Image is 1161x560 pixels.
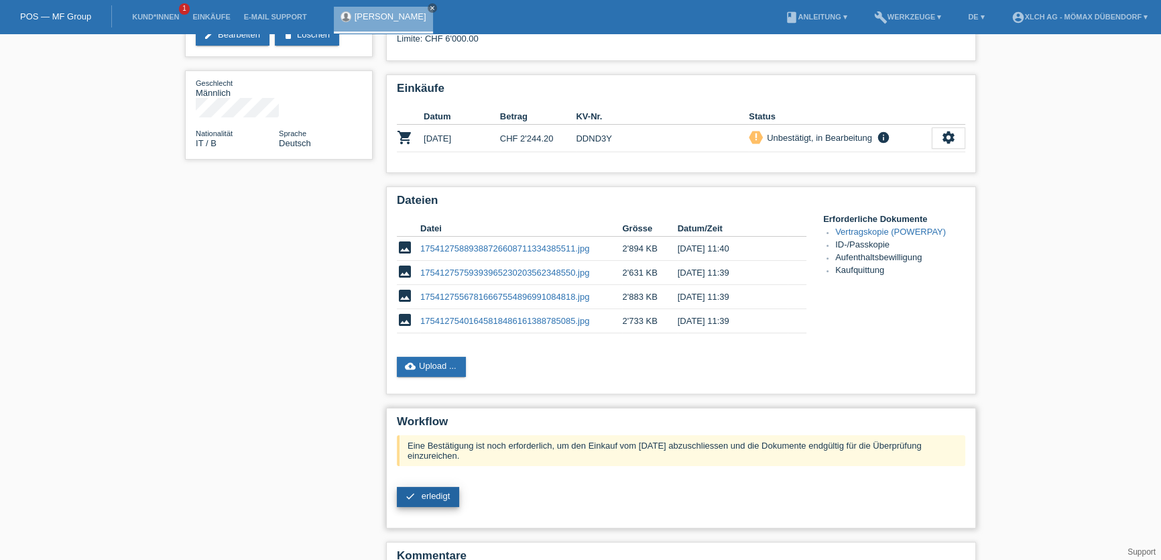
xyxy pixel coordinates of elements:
td: [DATE] 11:39 [678,285,788,309]
a: POS — MF Group [20,11,91,21]
i: image [397,288,413,304]
div: Männlich [196,78,279,98]
span: Sprache [279,129,306,137]
th: Datei [420,221,622,237]
i: image [397,239,413,256]
th: Datum [424,109,500,125]
a: Vertragskopie (POWERPAY) [835,227,946,237]
li: Aufenthaltsbewilligung [835,252,965,265]
i: delete [283,30,294,40]
a: Kund*innen [125,13,186,21]
td: CHF 2'244.20 [500,125,576,152]
a: 17541275401645818486161388785085.jpg [420,316,589,326]
span: Deutsch [279,138,311,148]
a: account_circleXLCH AG - Mömax Dübendorf ▾ [1005,13,1154,21]
i: cloud_upload [405,361,416,372]
td: [DATE] 11:39 [678,261,788,285]
td: 2'883 KB [622,285,677,309]
a: close [428,3,437,13]
i: edit [204,30,215,40]
span: Nationalität [196,129,233,137]
th: Datum/Zeit [678,221,788,237]
th: KV-Nr. [576,109,749,125]
th: Status [749,109,932,125]
td: 2'733 KB [622,309,677,333]
a: 17541275889388726608711334385511.jpg [420,243,589,254]
td: 2'894 KB [622,237,677,261]
th: Betrag [500,109,576,125]
h2: Workflow [397,415,965,435]
i: priority_high [751,132,761,142]
span: Italien / B / 03.04.2022 [196,138,217,148]
a: DE ▾ [961,13,991,21]
span: erledigt [422,491,450,501]
i: book [784,11,798,24]
a: editBearbeiten [196,25,269,46]
i: check [405,491,416,502]
a: [PERSON_NAME] [355,11,426,21]
h2: Dateien [397,194,965,214]
a: 17541275567816667554896991084818.jpg [420,292,589,302]
i: info [875,131,892,144]
th: Grösse [622,221,677,237]
td: DDND3Y [576,125,749,152]
span: 1 [179,3,190,15]
div: Eine Bestätigung ist noch erforderlich, um den Einkauf vom [DATE] abzuschliessen und die Dokument... [397,435,965,466]
span: Geschlecht [196,79,233,87]
h2: Einkäufe [397,82,965,102]
a: cloud_uploadUpload ... [397,357,466,377]
a: check erledigt [397,487,459,507]
i: settings [941,130,956,145]
a: buildWerkzeuge ▾ [867,13,949,21]
i: account_circle [1012,11,1025,24]
a: Support [1127,547,1156,557]
a: 17541275759393965230203562348550.jpg [420,268,589,278]
i: image [397,312,413,328]
li: ID-/Passkopie [835,239,965,252]
i: build [874,11,888,24]
i: close [429,5,436,11]
a: Einkäufe [186,13,237,21]
li: Kaufquittung [835,265,965,278]
h4: Erforderliche Dokumente [823,214,965,224]
td: 2'631 KB [622,261,677,285]
i: POSP00025602 [397,129,413,146]
div: Unbestätigt, in Bearbeitung [763,131,872,145]
i: image [397,264,413,280]
td: [DATE] [424,125,500,152]
a: deleteLöschen [275,25,339,46]
a: bookAnleitung ▾ [778,13,853,21]
td: [DATE] 11:39 [678,309,788,333]
td: [DATE] 11:40 [678,237,788,261]
a: E-Mail Support [237,13,314,21]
